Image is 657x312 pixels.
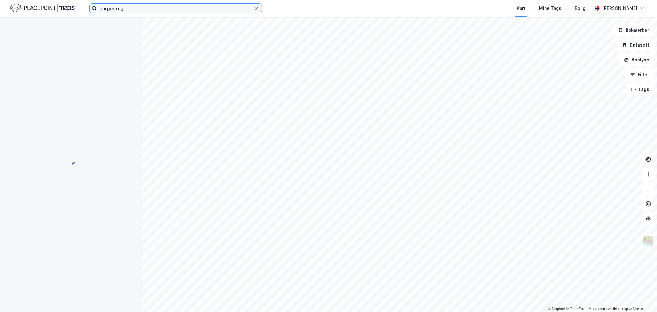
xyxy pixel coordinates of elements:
[625,68,655,81] button: Filter
[613,24,655,36] button: Bokmerker
[566,307,596,311] a: OpenStreetMap
[626,83,655,96] button: Tags
[617,39,655,51] button: Datasett
[10,3,75,14] img: logo.f888ab2527a4732fd821a326f86c7f29.svg
[97,4,254,13] input: Søk på adresse, matrikkel, gårdeiere, leietakere eller personer
[517,5,525,12] div: Kart
[548,307,565,311] a: Mapbox
[602,5,637,12] div: [PERSON_NAME]
[539,5,561,12] div: Mine Tags
[575,5,586,12] div: Bolig
[619,54,655,66] button: Analyse
[66,156,76,166] img: spinner.a6d8c91a73a9ac5275cf975e30b51cfb.svg
[626,282,657,312] iframe: Chat Widget
[626,282,657,312] div: Kontrollprogram for chat
[643,235,654,247] img: Z
[598,307,628,311] a: Improve this map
